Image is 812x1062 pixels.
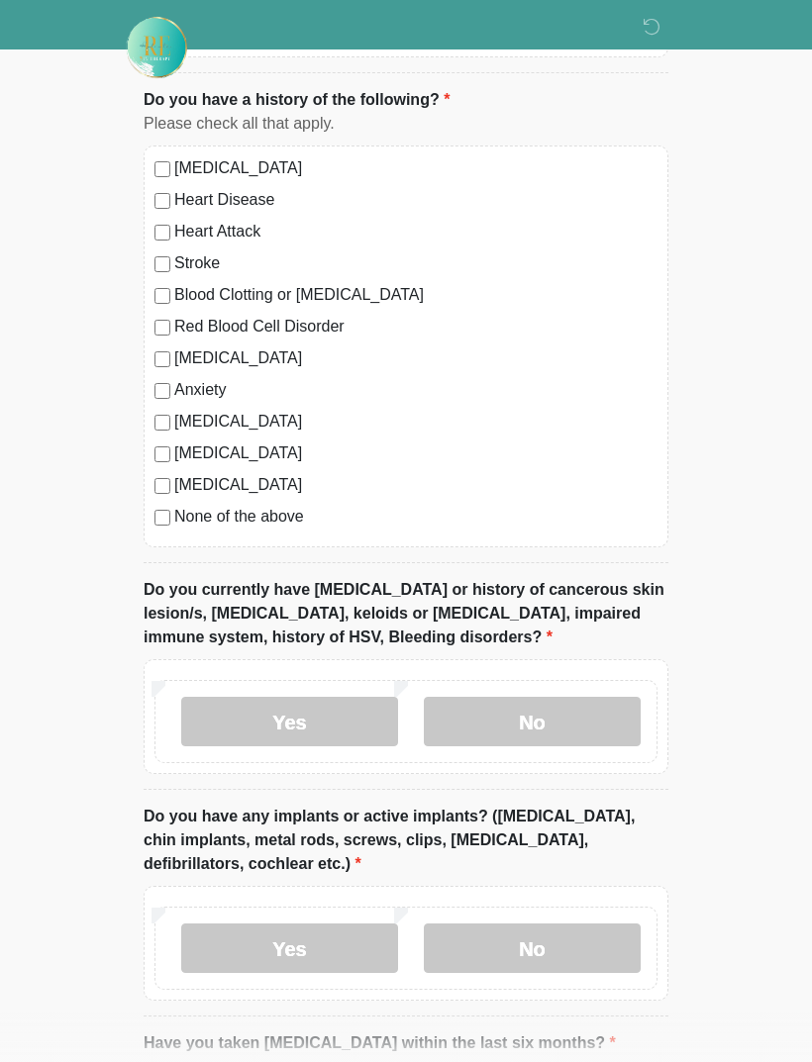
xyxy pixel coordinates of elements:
[154,446,170,462] input: [MEDICAL_DATA]
[174,346,658,370] label: [MEDICAL_DATA]
[424,923,641,973] label: No
[154,161,170,177] input: [MEDICAL_DATA]
[174,441,658,465] label: [MEDICAL_DATA]
[144,1031,616,1055] label: Have you taken [MEDICAL_DATA] within the last six months?
[154,478,170,494] input: [MEDICAL_DATA]
[154,351,170,367] input: [MEDICAL_DATA]
[174,315,658,338] label: Red Blood Cell Disorder
[154,193,170,209] input: Heart Disease
[181,923,398,973] label: Yes
[154,415,170,431] input: [MEDICAL_DATA]
[174,251,658,275] label: Stroke
[174,378,658,402] label: Anxiety
[174,220,658,243] label: Heart Attack
[124,15,189,80] img: Rehydrate Aesthetics & Wellness Logo
[154,510,170,526] input: None of the above
[144,578,668,649] label: Do you currently have [MEDICAL_DATA] or history of cancerous skin lesion/s, [MEDICAL_DATA], keloi...
[144,88,450,112] label: Do you have a history of the following?
[144,112,668,136] div: Please check all that apply.
[174,505,658,529] label: None of the above
[144,805,668,876] label: Do you have any implants or active implants? ([MEDICAL_DATA], chin implants, metal rods, screws, ...
[154,320,170,336] input: Red Blood Cell Disorder
[154,288,170,304] input: Blood Clotting or [MEDICAL_DATA]
[174,188,658,212] label: Heart Disease
[174,156,658,180] label: [MEDICAL_DATA]
[154,383,170,399] input: Anxiety
[174,283,658,307] label: Blood Clotting or [MEDICAL_DATA]
[424,697,641,746] label: No
[154,225,170,241] input: Heart Attack
[174,410,658,434] label: [MEDICAL_DATA]
[174,473,658,497] label: [MEDICAL_DATA]
[181,697,398,746] label: Yes
[154,256,170,272] input: Stroke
